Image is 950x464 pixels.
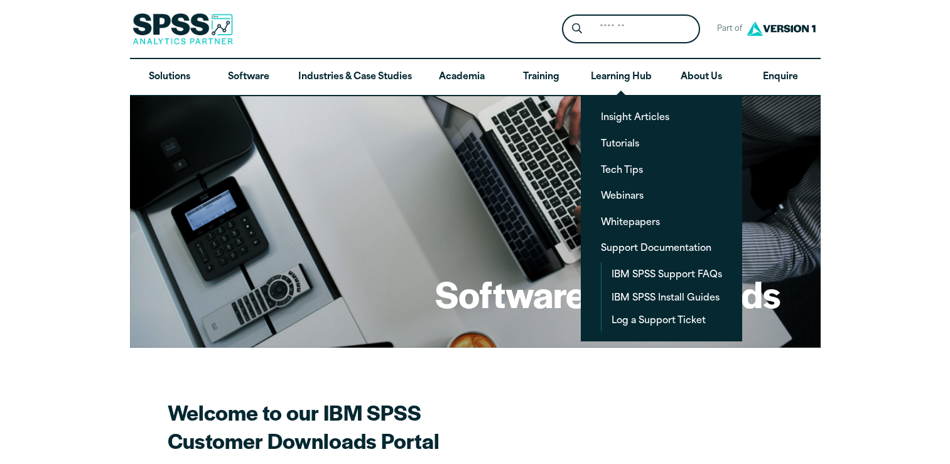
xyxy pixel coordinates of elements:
[422,59,501,96] a: Academia
[591,158,732,181] a: Tech Tips
[435,269,780,318] h1: Software Downloads
[130,59,209,96] a: Solutions
[565,18,588,41] button: Search magnifying glass icon
[602,308,732,331] a: Log a Support Ticket
[581,95,742,341] ul: Learning Hub
[562,14,700,44] form: Site Header Search Form
[591,236,732,259] a: Support Documentation
[591,131,732,155] a: Tutorials
[572,23,582,34] svg: Search magnifying glass icon
[710,20,743,38] span: Part of
[288,59,422,96] a: Industries & Case Studies
[501,59,580,96] a: Training
[168,398,607,455] h2: Welcome to our IBM SPSS Customer Downloads Portal
[662,59,741,96] a: About Us
[209,59,288,96] a: Software
[602,285,732,309] a: IBM SPSS Install Guides
[581,59,662,96] a: Learning Hub
[132,13,233,45] img: SPSS Analytics Partner
[591,184,732,207] a: Webinars
[743,17,819,40] img: Version1 Logo
[741,59,820,96] a: Enquire
[602,262,732,285] a: IBM SPSS Support FAQs
[130,59,821,96] nav: Desktop version of site main menu
[591,210,732,233] a: Whitepapers
[591,105,732,128] a: Insight Articles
